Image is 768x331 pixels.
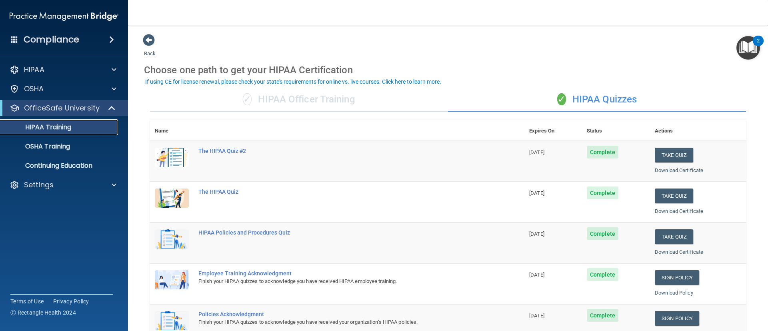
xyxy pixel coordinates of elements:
a: Sign Policy [655,311,699,326]
a: Settings [10,180,116,190]
button: If using CE for license renewal, please check your state's requirements for online vs. live cours... [144,78,442,86]
a: Privacy Policy [53,297,89,305]
a: Back [144,41,156,56]
span: ✓ [557,93,566,105]
span: Complete [587,187,618,199]
img: PMB logo [10,8,118,24]
a: Download Certificate [655,208,703,214]
th: Status [582,121,650,141]
span: [DATE] [529,149,544,155]
span: ✓ [243,93,252,105]
span: Ⓒ Rectangle Health 2024 [10,309,76,317]
span: Complete [587,268,618,281]
a: Sign Policy [655,270,699,285]
div: Finish your HIPAA quizzes to acknowledge you have received HIPAA employee training. [198,277,484,286]
h4: Compliance [24,34,79,45]
span: [DATE] [529,231,544,237]
button: Open Resource Center, 2 new notifications [736,36,760,60]
div: Employee Training Acknowledgment [198,270,484,277]
a: Terms of Use [10,297,44,305]
span: Complete [587,227,618,240]
span: Complete [587,146,618,158]
div: HIPAA Policies and Procedures Quiz [198,229,484,236]
div: Finish your HIPAA quizzes to acknowledge you have received your organization’s HIPAA policies. [198,317,484,327]
th: Actions [650,121,746,141]
button: Take Quiz [655,189,693,203]
span: [DATE] [529,313,544,319]
div: Policies Acknowledgment [198,311,484,317]
a: OfficeSafe University [10,103,116,113]
p: HIPAA Training [5,123,71,131]
p: OfficeSafe University [24,103,100,113]
div: If using CE for license renewal, please check your state's requirements for online vs. live cours... [145,79,441,84]
div: HIPAA Quizzes [448,88,746,112]
a: HIPAA [10,65,116,74]
p: OSHA Training [5,142,70,150]
a: Download Certificate [655,249,703,255]
div: The HIPAA Quiz [198,189,484,195]
div: 2 [757,41,760,51]
p: HIPAA [24,65,44,74]
button: Take Quiz [655,148,693,162]
div: Choose one path to get your HIPAA Certification [144,58,752,82]
span: [DATE] [529,190,544,196]
span: [DATE] [529,272,544,278]
p: Continuing Education [5,162,114,170]
div: HIPAA Officer Training [150,88,448,112]
button: Take Quiz [655,229,693,244]
th: Name [150,121,194,141]
th: Expires On [524,121,582,141]
p: Settings [24,180,54,190]
div: The HIPAA Quiz #2 [198,148,484,154]
p: OSHA [24,84,44,94]
span: Complete [587,309,618,322]
iframe: Drift Widget Chat Controller [630,274,758,306]
a: Download Certificate [655,167,703,173]
a: OSHA [10,84,116,94]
